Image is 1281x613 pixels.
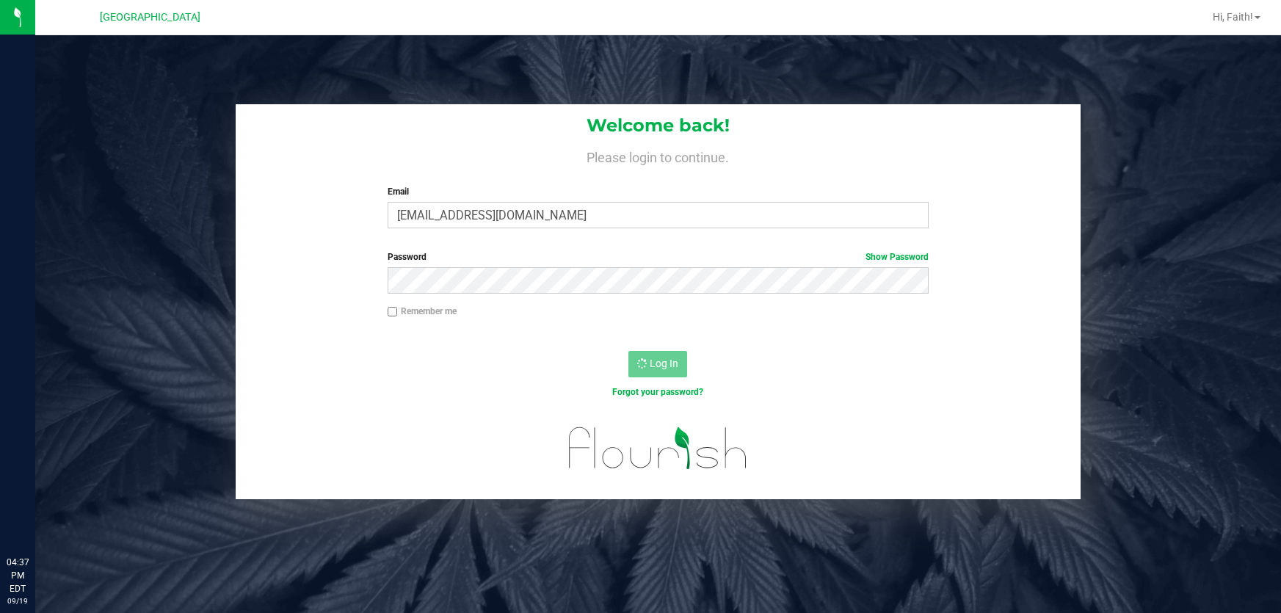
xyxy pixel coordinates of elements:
a: Show Password [866,252,929,262]
label: Email [388,185,929,198]
label: Remember me [388,305,457,318]
p: 04:37 PM EDT [7,556,29,595]
span: Log In [650,358,678,369]
span: [GEOGRAPHIC_DATA] [100,11,200,23]
a: Forgot your password? [612,387,703,397]
p: 09/19 [7,595,29,606]
button: Log In [628,351,687,377]
input: Remember me [388,307,398,317]
img: flourish_logo.svg [553,414,764,482]
span: Password [388,252,427,262]
span: Hi, Faith! [1213,11,1253,23]
h4: Please login to continue. [236,147,1081,164]
h1: Welcome back! [236,116,1081,135]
